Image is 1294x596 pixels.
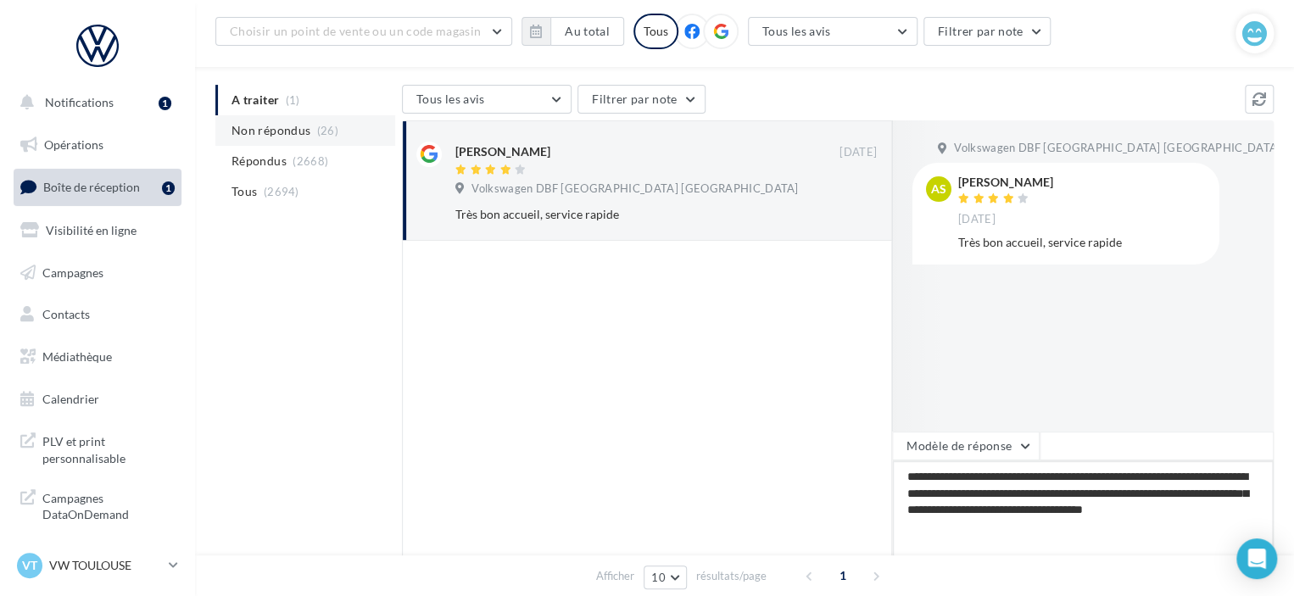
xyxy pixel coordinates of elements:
a: Boîte de réception1 [10,169,185,205]
button: Filtrer par note [577,85,706,114]
div: [PERSON_NAME] [958,176,1053,188]
span: (26) [317,124,338,137]
a: Campagnes [10,255,185,291]
span: Non répondus [231,122,310,139]
a: Médiathèque [10,339,185,375]
span: Volkswagen DBF [GEOGRAPHIC_DATA] [GEOGRAPHIC_DATA] [954,141,1280,156]
span: VT [22,557,37,574]
button: 10 [644,565,687,589]
div: 1 [159,97,171,110]
span: PLV et print personnalisable [42,430,175,466]
p: VW TOULOUSE [49,557,162,574]
span: Afficher [596,568,634,584]
button: Modèle de réponse [892,432,1040,460]
span: Campagnes DataOnDemand [42,487,175,523]
span: (2668) [293,154,328,168]
span: Médiathèque [42,349,112,364]
button: Tous les avis [402,85,572,114]
button: Notifications 1 [10,85,178,120]
div: Très bon accueil, service rapide [455,206,767,223]
span: Opérations [44,137,103,152]
span: Calendrier [42,392,99,406]
a: Visibilité en ligne [10,213,185,248]
span: (2694) [264,185,299,198]
div: [PERSON_NAME] [455,143,550,160]
span: As [931,181,946,198]
span: Choisir un point de vente ou un code magasin [230,24,481,38]
span: Notifications [45,95,114,109]
span: Répondus [231,153,287,170]
span: Tous [231,183,257,200]
span: Tous les avis [762,24,831,38]
button: Au total [550,17,624,46]
div: Open Intercom Messenger [1236,538,1277,579]
a: VT VW TOULOUSE [14,549,181,582]
button: Au total [522,17,624,46]
span: résultats/page [696,568,767,584]
div: 1 [162,181,175,195]
span: 10 [651,571,666,584]
span: Campagnes [42,265,103,279]
span: [DATE] [958,212,996,227]
span: 1 [829,562,856,589]
span: Visibilité en ligne [46,223,137,237]
span: Boîte de réception [43,180,140,194]
button: Choisir un point de vente ou un code magasin [215,17,512,46]
span: Volkswagen DBF [GEOGRAPHIC_DATA] [GEOGRAPHIC_DATA] [471,181,798,197]
button: Filtrer par note [923,17,1051,46]
span: Contacts [42,307,90,321]
a: Contacts [10,297,185,332]
a: Calendrier [10,382,185,417]
a: Campagnes DataOnDemand [10,480,185,530]
div: Tous [633,14,678,49]
span: [DATE] [839,145,877,160]
span: Tous les avis [416,92,485,106]
div: Très bon accueil, service rapide [958,234,1206,251]
button: Tous les avis [748,17,918,46]
a: PLV et print personnalisable [10,423,185,473]
a: Opérations [10,127,185,163]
